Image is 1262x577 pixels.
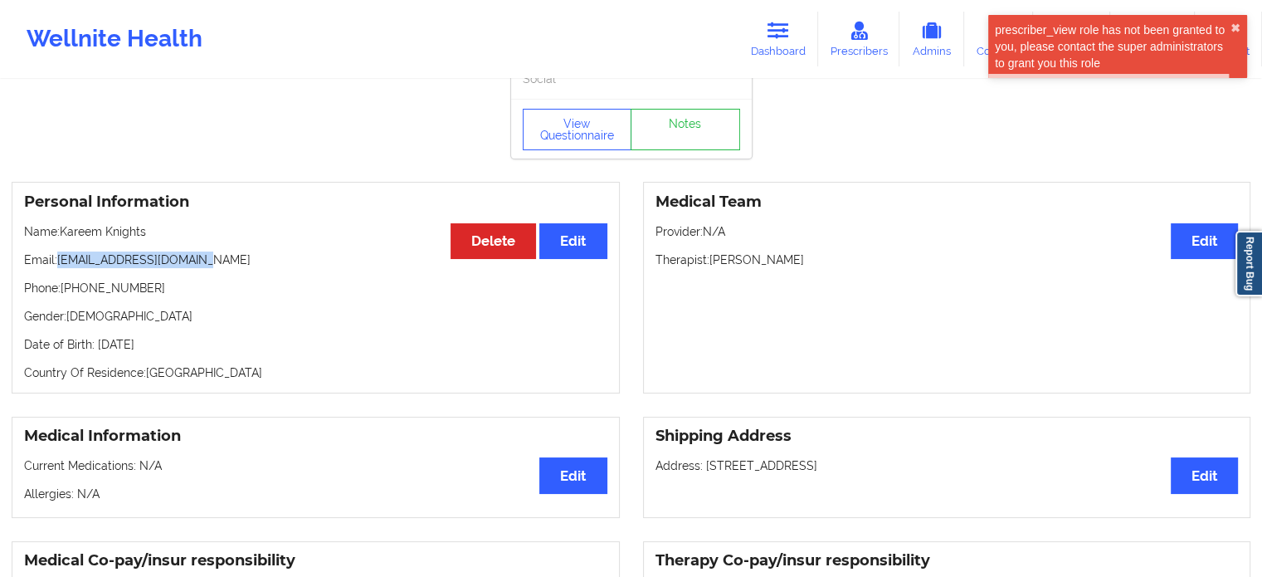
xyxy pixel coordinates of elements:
a: Prescribers [818,12,900,66]
p: Gender: [DEMOGRAPHIC_DATA] [24,308,607,325]
p: Current Medications: N/A [24,457,607,474]
p: Country Of Residence: [GEOGRAPHIC_DATA] [24,364,607,381]
p: Date of Birth: [DATE] [24,336,607,353]
p: Address: [STREET_ADDRESS] [655,457,1239,474]
p: Therapist: [PERSON_NAME] [655,252,1239,268]
p: Phone: [PHONE_NUMBER] [24,280,607,296]
p: Email: [EMAIL_ADDRESS][DOMAIN_NAME] [24,252,607,268]
p: Provider: N/A [655,223,1239,240]
h3: Personal Information [24,193,607,212]
p: Allergies: N/A [24,486,607,502]
a: Notes [631,109,740,150]
button: Edit [539,223,607,259]
p: Social [523,71,740,87]
button: View Questionnaire [523,109,632,150]
h3: Medical Information [24,427,607,446]
button: Edit [1171,223,1238,259]
button: close [1230,22,1240,35]
button: Edit [1171,457,1238,493]
p: Name: Kareem Knights [24,223,607,240]
h3: Medical Team [655,193,1239,212]
h3: Therapy Co-pay/insur responsibility [655,551,1239,570]
a: Report Bug [1235,231,1262,296]
h3: Medical Co-pay/insur responsibility [24,551,607,570]
button: Edit [539,457,607,493]
a: Admins [899,12,964,66]
h3: Shipping Address [655,427,1239,446]
button: Delete [451,223,536,259]
a: Dashboard [738,12,818,66]
div: prescriber_view role has not been granted to you, please contact the super administrators to gran... [995,22,1230,71]
a: Coaches [964,12,1033,66]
